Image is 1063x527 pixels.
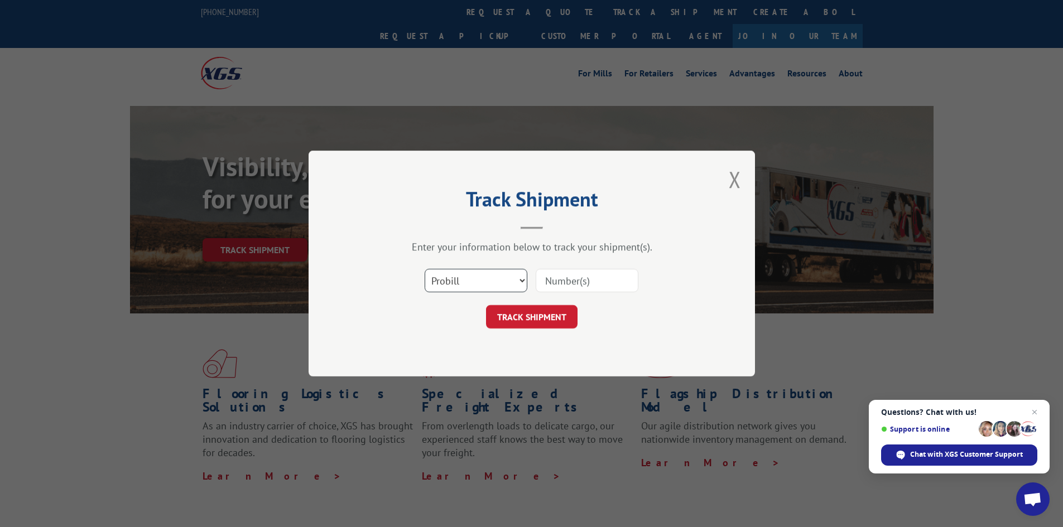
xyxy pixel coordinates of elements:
span: Support is online [881,425,975,433]
div: Open chat [1016,482,1050,516]
span: Close chat [1028,405,1041,419]
span: Chat with XGS Customer Support [910,449,1023,460]
button: TRACK SHIPMENT [486,305,578,328]
input: Number(s) [536,269,638,292]
button: Close modal [729,165,741,194]
span: Questions? Chat with us! [881,408,1037,417]
h2: Track Shipment [364,191,699,212]
div: Enter your information below to track your shipment(s). [364,240,699,253]
div: Chat with XGS Customer Support [881,444,1037,466]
